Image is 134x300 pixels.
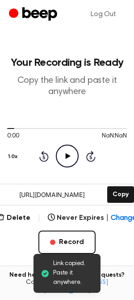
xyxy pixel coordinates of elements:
[9,6,59,23] a: Beep
[7,57,127,68] h1: Your Recording is Ready
[7,149,21,164] button: 1.0x
[38,231,96,254] button: Record
[107,186,134,203] button: Copy
[102,132,127,141] span: NaN:NaN
[5,279,129,295] span: Contact us
[106,213,109,223] span: |
[38,213,41,223] span: |
[82,4,125,25] a: Log Out
[43,279,108,294] a: [EMAIL_ADDRESS][DOMAIN_NAME]
[7,75,127,98] p: Copy the link and paste it anywhere
[53,259,93,287] span: Link copied. Paste it anywhere.
[7,132,19,141] span: 0:00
